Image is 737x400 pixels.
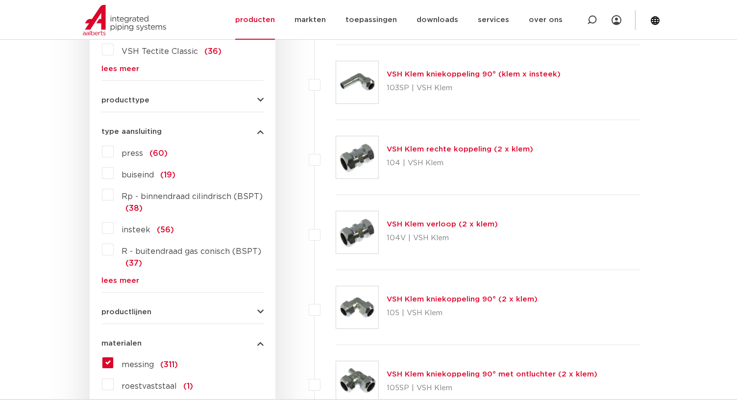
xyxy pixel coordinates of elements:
a: VSH Klem verloop (2 x klem) [387,221,498,228]
span: R - buitendraad gas conisch (BSPT) [122,248,261,255]
span: (19) [160,171,175,179]
a: VSH Klem kniekoppeling 90° (2 x klem) [387,296,538,303]
span: materialen [101,340,142,347]
img: Thumbnail for VSH Klem kniekoppeling 90° (2 x klem) [336,286,378,328]
button: producttype [101,97,264,104]
a: lees meer [101,277,264,284]
span: insteek [122,226,150,234]
a: VSH Klem kniekoppeling 90° met ontluchter (2 x klem) [387,371,597,378]
span: (1) [183,382,193,390]
img: Thumbnail for VSH Klem kniekoppeling 90° (klem x insteek) [336,61,378,103]
span: messing [122,361,154,369]
span: productlijnen [101,308,151,316]
p: 105SP | VSH Klem [387,380,597,396]
button: type aansluiting [101,128,264,135]
span: (37) [125,259,142,267]
span: (60) [149,150,168,157]
span: Rp - binnendraad cilindrisch (BSPT) [122,193,263,200]
span: (38) [125,204,143,212]
a: lees meer [101,65,264,73]
a: VSH Klem rechte koppeling (2 x klem) [387,146,533,153]
span: type aansluiting [101,128,162,135]
span: press [122,150,143,157]
p: 103SP | VSH Klem [387,80,561,96]
span: buiseind [122,171,154,179]
a: VSH Klem kniekoppeling 90° (klem x insteek) [387,71,561,78]
span: (36) [204,48,221,55]
img: Thumbnail for VSH Klem verloop (2 x klem) [336,211,378,253]
p: 105 | VSH Klem [387,305,538,321]
span: roestvaststaal [122,382,177,390]
button: materialen [101,340,264,347]
p: 104V | VSH Klem [387,230,498,246]
span: VSH Tectite Classic [122,48,198,55]
button: productlijnen [101,308,264,316]
img: Thumbnail for VSH Klem rechte koppeling (2 x klem) [336,136,378,178]
span: producttype [101,97,149,104]
span: (311) [160,361,178,369]
span: (56) [157,226,174,234]
p: 104 | VSH Klem [387,155,533,171]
